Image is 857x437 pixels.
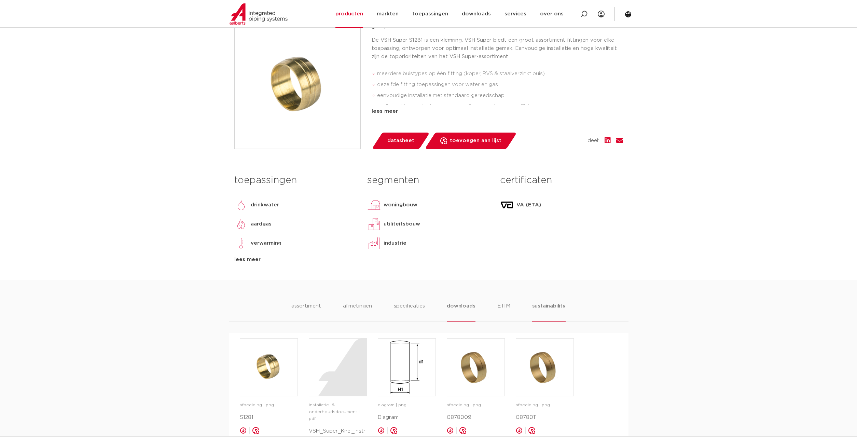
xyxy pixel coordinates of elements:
span: deel: [588,137,599,145]
img: aardgas [234,217,248,231]
p: afbeelding | png [240,402,298,409]
p: 0878009 [447,413,505,422]
img: utiliteitsbouw [367,217,381,231]
p: afbeelding | png [447,402,505,409]
span: datasheet [387,135,414,146]
p: woningbouw [384,201,417,209]
li: sustainability [532,302,566,322]
li: eenvoudige installatie met standaard gereedschap [377,90,623,101]
li: assortiment [291,302,321,322]
img: industrie [367,236,381,250]
img: VA (ETA) [500,198,514,212]
li: specificaties [394,302,425,322]
p: drinkwater [251,201,279,209]
p: verwarming [251,239,281,247]
p: afbeelding | png [516,402,574,409]
h3: certificaten [500,174,623,187]
p: De VSH Super S1281 is een klemring. VSH Super biedt een groot assortiment fittingen voor elke toe... [372,36,623,61]
a: image for 0878009 [447,338,505,396]
li: meerdere buistypes op één fitting (koper, RVS & staalverzinkt buis) [377,68,623,79]
div: lees meer [372,107,623,115]
img: drinkwater [234,198,248,212]
li: dezelfde fitting toepassingen voor water en gas [377,79,623,90]
img: Product Image for VSH Super knelring [235,23,360,149]
img: image for 0878011 [516,339,573,396]
p: VA (ETA) [516,201,541,209]
p: S1281 [240,413,298,422]
img: image for 0878009 [447,339,504,396]
p: diagram | png [378,402,436,409]
img: image for S1281 [240,339,298,396]
p: industrie [384,239,406,247]
h3: toepassingen [234,174,357,187]
h3: segmenten [367,174,490,187]
li: ETIM [497,302,510,322]
p: aardgas [251,220,272,228]
li: downloads [447,302,475,322]
li: snelle verbindingstechnologie waarbij her-montage mogelijk is [377,101,623,112]
a: image for Diagram [378,338,436,396]
p: utiliteitsbouw [384,220,420,228]
span: toevoegen aan lijst [450,135,501,146]
p: installatie- & onderhoudsdocument | pdf [309,402,367,422]
img: image for Diagram [378,339,436,396]
a: image for S1281 [240,338,298,396]
p: Diagram [378,413,436,422]
a: image for 0878011 [516,338,574,396]
img: woningbouw [367,198,381,212]
li: afmetingen [343,302,372,322]
a: datasheet [372,133,430,149]
div: lees meer [234,256,357,264]
p: 0878011 [516,413,574,422]
img: verwarming [234,236,248,250]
